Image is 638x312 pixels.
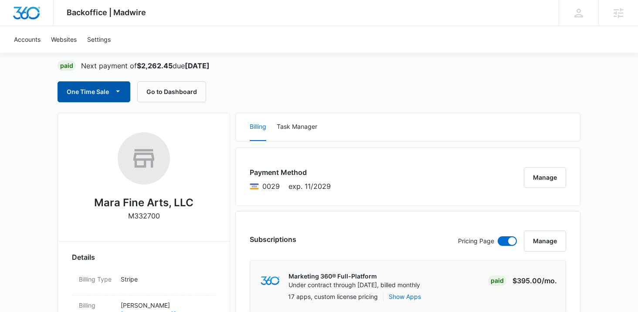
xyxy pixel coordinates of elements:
[250,234,296,245] h3: Subscriptions
[82,26,116,53] a: Settings
[121,275,209,284] p: Stripe
[24,50,31,57] img: tab_domain_overview_orange.svg
[261,276,279,285] img: marketing360Logo
[58,60,76,71] div: Paid
[24,14,43,21] div: v 4.0.25
[512,275,557,286] p: $395.00
[262,181,280,191] span: Visa ending with
[33,51,78,57] div: Domain Overview
[458,236,494,246] p: Pricing Page
[79,275,114,284] dt: Billing Type
[94,195,193,211] h2: Mara Fine Arts, LLC
[250,113,266,141] button: Billing
[288,181,331,191] span: exp. 11/2029
[488,275,506,286] div: Paid
[72,252,95,262] span: Details
[14,23,21,30] img: website_grey.svg
[288,292,378,301] p: 17 apps, custom license pricing
[389,292,421,301] button: Show Apps
[137,81,206,102] button: Go to Dashboard
[9,26,46,53] a: Accounts
[87,50,94,57] img: tab_keywords_by_traffic_grey.svg
[288,272,420,281] p: Marketing 360® Full-Platform
[46,26,82,53] a: Websites
[277,113,317,141] button: Task Manager
[81,60,210,71] p: Next payment of due
[128,211,160,221] p: M332700
[524,231,566,252] button: Manage
[288,281,420,289] p: Under contract through [DATE], billed monthly
[121,301,209,310] p: [PERSON_NAME]
[137,61,173,70] strong: $2,262.45
[96,51,147,57] div: Keywords by Traffic
[14,14,21,21] img: logo_orange.svg
[185,61,210,70] strong: [DATE]
[250,167,331,178] h3: Payment Method
[67,8,146,17] span: Backoffice | Madwire
[542,276,557,285] span: /mo.
[58,81,130,102] button: One Time Sale
[23,23,96,30] div: Domain: [DOMAIN_NAME]
[524,167,566,188] button: Manage
[72,269,216,295] div: Billing TypeStripe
